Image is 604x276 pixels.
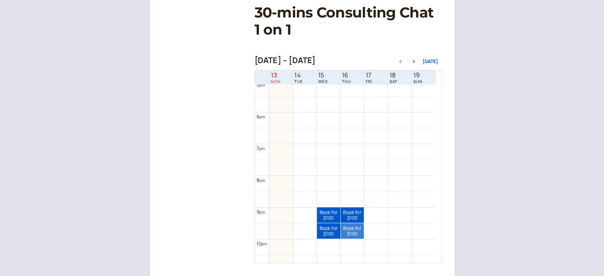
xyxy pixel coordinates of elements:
[259,209,265,215] span: pm
[255,4,442,38] h1: 30-mins Consulting Chat 1 on 1
[257,81,265,89] div: 5
[294,71,303,79] span: 14
[269,71,282,85] a: October 13, 2025
[257,176,265,184] div: 8
[259,82,265,88] span: pm
[341,210,364,221] span: Book for $100
[366,71,372,79] span: 17
[318,71,328,79] span: 15
[261,241,267,247] span: pm
[293,71,305,85] a: October 14, 2025
[316,71,330,85] a: October 15, 2025
[413,71,423,79] span: 19
[317,226,340,237] span: Book for $100
[257,208,265,216] div: 9
[364,71,374,85] a: October 17, 2025
[318,79,328,84] span: WED
[317,210,340,221] span: Book for $100
[390,71,398,79] span: 18
[366,79,372,84] span: FRI
[388,71,399,85] a: October 18, 2025
[413,79,423,84] span: SUN
[340,71,353,85] a: October 16, 2025
[342,79,351,84] span: THU
[257,240,267,247] div: 10
[294,79,303,84] span: TUE
[255,56,316,65] h2: [DATE] – [DATE]
[271,79,281,84] span: MON
[341,226,364,237] span: Book for $100
[271,71,281,79] span: 13
[342,71,351,79] span: 16
[390,79,398,84] span: SAT
[259,178,265,183] span: pm
[412,71,424,85] a: October 19, 2025
[423,59,438,64] button: [DATE]
[259,114,265,120] span: pm
[257,145,265,152] div: 7
[257,113,265,120] div: 6
[259,146,264,151] span: pm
